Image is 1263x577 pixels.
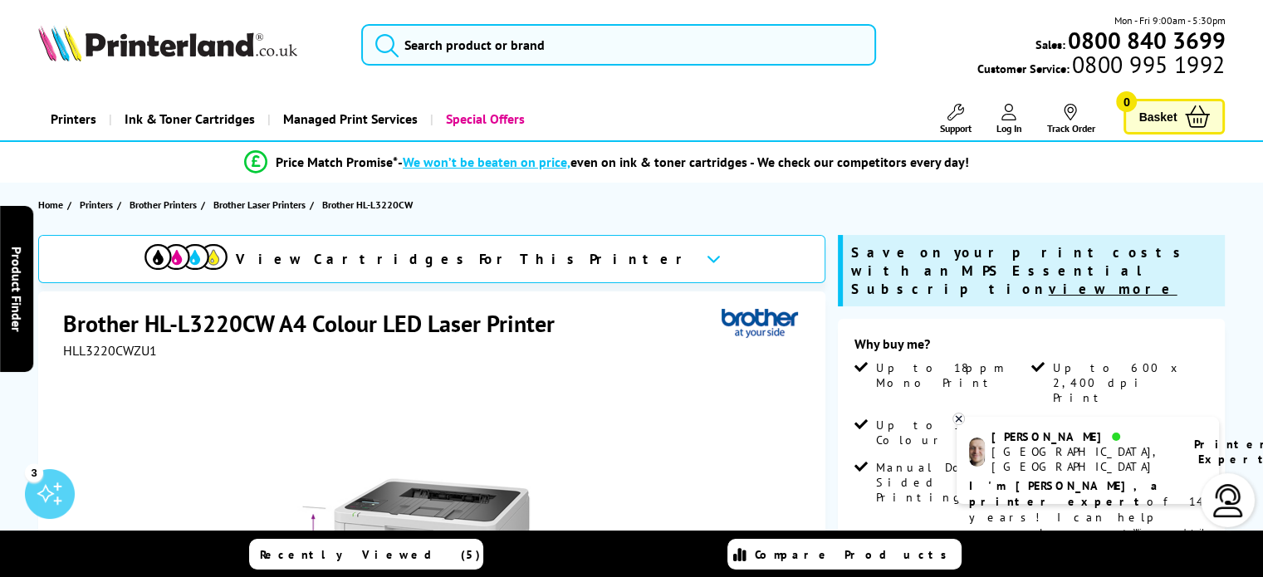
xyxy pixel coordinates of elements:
[969,438,985,467] img: ashley-livechat.png
[939,104,971,134] a: Support
[249,539,483,570] a: Recently Viewed (5)
[38,98,109,140] a: Printers
[80,196,113,213] span: Printers
[1053,360,1205,405] span: Up to 600 x 2,400 dpi Print
[322,196,417,213] a: Brother HL-L3220CW
[38,196,67,213] a: Home
[38,25,340,65] a: Printerland Logo
[1035,37,1065,52] span: Sales:
[1138,105,1177,128] span: Basket
[991,429,1173,444] div: [PERSON_NAME]
[8,148,1205,177] li: modal_Promise
[361,24,876,66] input: Search product or brand
[854,335,1209,360] div: Why buy me?
[260,547,481,562] span: Recently Viewed (5)
[130,196,201,213] a: Brother Printers
[1114,12,1225,28] span: Mon - Fri 9:00am - 5:30pm
[236,250,693,268] span: View Cartridges For This Printer
[1116,91,1137,112] span: 0
[403,154,570,170] span: We won’t be beaten on price,
[1067,25,1225,56] b: 0800 840 3699
[109,98,267,140] a: Ink & Toner Cartridges
[130,196,197,213] span: Brother Printers
[8,246,25,331] span: Product Finder
[63,342,157,359] span: HLL3220CWZU1
[1212,484,1245,517] img: user-headset-light.svg
[1065,32,1225,48] a: 0800 840 3699
[144,244,228,270] img: cmyk-icon.svg
[991,444,1173,474] div: [GEOGRAPHIC_DATA], [GEOGRAPHIC_DATA]
[969,478,1207,557] p: of 14 years! I can help you choose the right product
[1070,56,1225,72] span: 0800 995 1992
[430,98,537,140] a: Special Offers
[727,539,962,570] a: Compare Products
[322,196,413,213] span: Brother HL-L3220CW
[996,104,1021,134] a: Log In
[267,98,430,140] a: Managed Print Services
[25,463,43,482] div: 3
[996,122,1021,134] span: Log In
[276,154,398,170] span: Price Match Promise*
[876,418,1028,447] span: Up to 18ppm Colour Print
[1123,99,1225,134] a: Basket 0
[939,122,971,134] span: Support
[876,360,1028,390] span: Up to 18ppm Mono Print
[722,308,798,339] img: Brother
[213,196,310,213] a: Brother Laser Printers
[969,478,1163,509] b: I'm [PERSON_NAME], a printer expert
[63,308,571,339] h1: Brother HL-L3220CW A4 Colour LED Laser Printer
[876,460,1028,505] span: Manual Double Sided Printing
[213,196,306,213] span: Brother Laser Printers
[38,196,63,213] span: Home
[977,56,1225,76] span: Customer Service:
[1049,280,1177,298] u: view more
[125,98,255,140] span: Ink & Toner Cartridges
[80,196,117,213] a: Printers
[398,154,969,170] div: - even on ink & toner cartridges - We check our competitors every day!
[1046,104,1094,134] a: Track Order
[38,25,297,61] img: Printerland Logo
[755,547,956,562] span: Compare Products
[851,243,1188,298] span: Save on your print costs with an MPS Essential Subscription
